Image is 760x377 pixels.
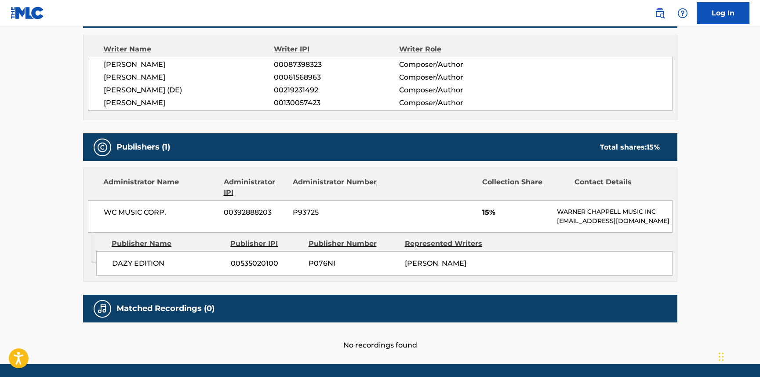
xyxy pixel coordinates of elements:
[104,207,218,218] span: WC MUSIC CORP.
[83,322,677,351] div: No recordings found
[274,59,399,70] span: 00087398323
[116,142,170,152] h5: Publishers (1)
[399,98,513,108] span: Composer/Author
[557,207,672,216] p: WARNER CHAPPELL MUSIC INC
[399,72,513,83] span: Composer/Author
[309,238,398,249] div: Publisher Number
[647,143,660,151] span: 15 %
[399,59,513,70] span: Composer/Author
[293,177,378,198] div: Administrator Number
[112,238,224,249] div: Publisher Name
[97,304,108,314] img: Matched Recordings
[274,85,399,95] span: 00219231492
[575,177,660,198] div: Contact Details
[405,259,466,267] span: [PERSON_NAME]
[230,238,302,249] div: Publisher IPI
[224,207,286,218] span: 00392888203
[482,177,567,198] div: Collection Share
[274,72,399,83] span: 00061568963
[104,72,274,83] span: [PERSON_NAME]
[104,59,274,70] span: [PERSON_NAME]
[482,207,550,218] span: 15%
[293,207,378,218] span: P93725
[600,142,660,153] div: Total shares:
[399,85,513,95] span: Composer/Author
[104,98,274,108] span: [PERSON_NAME]
[274,44,399,55] div: Writer IPI
[104,85,274,95] span: [PERSON_NAME] (DE)
[677,8,688,18] img: help
[309,258,398,269] span: P076NI
[97,142,108,153] img: Publishers
[651,4,669,22] a: Public Search
[274,98,399,108] span: 00130057423
[224,177,286,198] div: Administrator IPI
[103,177,217,198] div: Administrator Name
[112,258,224,269] span: DAZY EDITION
[116,304,215,314] h5: Matched Recordings (0)
[399,44,513,55] div: Writer Role
[231,258,302,269] span: 00535020100
[405,238,495,249] div: Represented Writers
[697,2,749,24] a: Log In
[655,8,665,18] img: search
[719,344,724,370] div: Drag
[557,216,672,226] p: [EMAIL_ADDRESS][DOMAIN_NAME]
[716,335,760,377] iframe: Chat Widget
[674,4,691,22] div: Help
[103,44,274,55] div: Writer Name
[11,7,44,19] img: MLC Logo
